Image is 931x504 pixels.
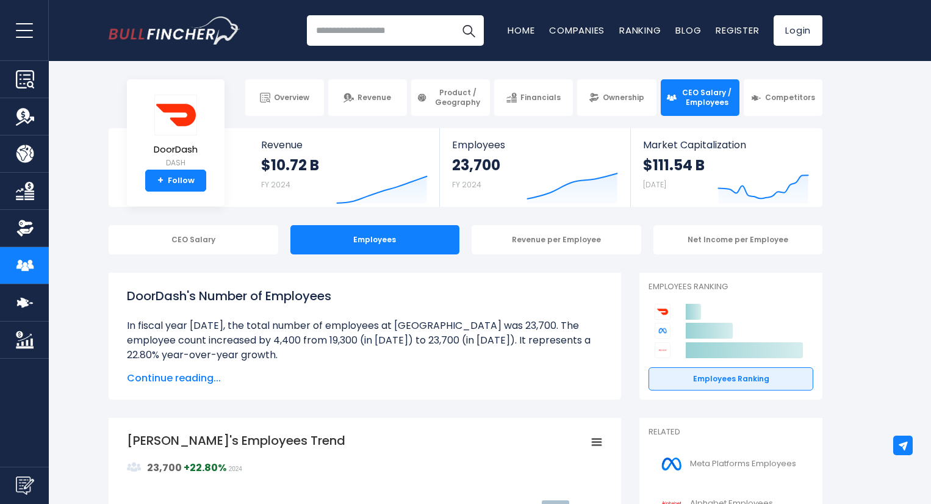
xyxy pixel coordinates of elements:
[655,323,670,339] img: Meta Platforms competitors logo
[765,93,815,103] span: Competitors
[675,24,701,37] a: Blog
[127,432,345,449] tspan: [PERSON_NAME]'s Employees Trend
[472,225,641,254] div: Revenue per Employee
[643,139,809,151] span: Market Capitalization
[520,93,561,103] span: Financials
[431,88,484,107] span: Product / Geography
[274,93,309,103] span: Overview
[229,466,242,472] span: 2024
[508,24,534,37] a: Home
[109,16,240,45] a: Go to homepage
[649,367,813,391] a: Employees Ranking
[643,156,705,175] strong: $111.54 B
[643,179,666,190] small: [DATE]
[261,139,428,151] span: Revenue
[154,145,198,155] span: DoorDash
[147,461,182,475] strong: 23,700
[154,157,198,168] small: DASH
[127,371,603,386] span: Continue reading...
[680,88,734,107] span: CEO Salary / Employees
[184,461,226,475] strong: +
[109,16,240,45] img: Bullfincher logo
[290,225,460,254] div: Employees
[649,427,813,437] p: Related
[261,179,290,190] small: FY 2024
[619,24,661,37] a: Ranking
[452,179,481,190] small: FY 2024
[153,94,198,170] a: DoorDash DASH
[690,459,796,469] span: Meta Platforms Employees
[774,15,822,46] a: Login
[127,319,603,362] li: In fiscal year [DATE], the total number of employees at [GEOGRAPHIC_DATA] was 23,700. The employe...
[261,156,319,175] strong: $10.72 B
[245,79,324,116] a: Overview
[655,342,670,358] img: Alphabet competitors logo
[577,79,656,116] a: Ownership
[145,170,206,192] a: +Follow
[453,15,484,46] button: Search
[127,460,142,475] img: graph_employee_icon.svg
[649,282,813,292] p: Employees Ranking
[452,156,500,175] strong: 23,700
[440,128,630,207] a: Employees 23,700 FY 2024
[16,219,34,237] img: Ownership
[744,79,822,116] a: Competitors
[127,287,603,305] h1: DoorDash's Number of Employees
[190,461,226,475] strong: 22.80%
[649,447,813,481] a: Meta Platforms Employees
[157,175,164,186] strong: +
[452,139,617,151] span: Employees
[631,128,821,207] a: Market Capitalization $111.54 B [DATE]
[653,225,823,254] div: Net Income per Employee
[716,24,759,37] a: Register
[249,128,440,207] a: Revenue $10.72 B FY 2024
[655,304,670,320] img: DoorDash competitors logo
[656,450,686,478] img: META logo
[661,79,739,116] a: CEO Salary / Employees
[494,79,573,116] a: Financials
[358,93,391,103] span: Revenue
[603,93,644,103] span: Ownership
[549,24,605,37] a: Companies
[328,79,407,116] a: Revenue
[411,79,490,116] a: Product / Geography
[109,225,278,254] div: CEO Salary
